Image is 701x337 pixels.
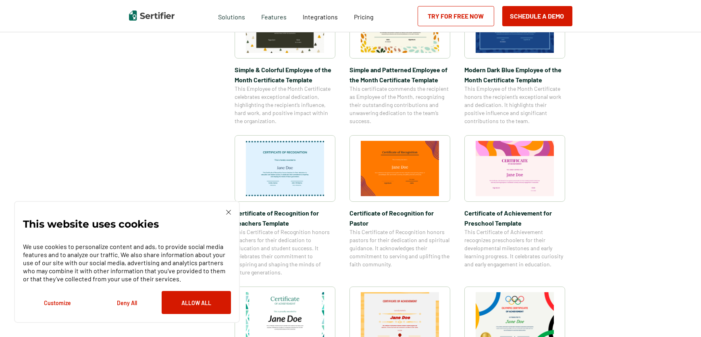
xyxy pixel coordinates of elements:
a: Pricing [354,11,374,21]
button: Customize [23,291,92,314]
span: This Certificate of Recognition honors pastors for their dedication and spiritual guidance. It ac... [349,228,450,268]
button: Deny All [92,291,162,314]
img: Cookie Popup Close [226,210,231,215]
p: This website uses cookies [23,220,159,228]
span: Modern Dark Blue Employee of the Month Certificate Template [464,65,565,85]
span: Features [261,11,287,21]
a: Certificate of Recognition for Teachers TemplateCertificate of Recognition for Teachers TemplateT... [235,135,335,276]
img: Sertifier | Digital Credentialing Platform [129,10,175,21]
span: Simple & Colorful Employee of the Month Certificate Template [235,65,335,85]
span: This Certificate of Achievement recognizes preschoolers for their developmental milestones and ea... [464,228,565,268]
a: Certificate of Achievement for Preschool TemplateCertificate of Achievement for Preschool Templat... [464,135,565,276]
button: Allow All [162,291,231,314]
a: Integrations [303,11,338,21]
span: Certificate of Recognition for Teachers Template [235,208,335,228]
span: Simple and Patterned Employee of the Month Certificate Template [349,65,450,85]
img: Certificate of Achievement for Preschool Template [476,141,554,196]
span: Pricing [354,13,374,21]
span: This Certificate of Recognition honors teachers for their dedication to education and student suc... [235,228,335,276]
span: Certificate of Recognition for Pastor [349,208,450,228]
a: Certificate of Recognition for PastorCertificate of Recognition for PastorThis Certificate of Rec... [349,135,450,276]
button: Schedule a Demo [502,6,572,26]
p: We use cookies to personalize content and ads, to provide social media features and to analyze ou... [23,243,231,283]
span: This certificate commends the recipient as Employee of the Month, recognizing their outstanding c... [349,85,450,125]
span: Solutions [218,11,245,21]
img: Certificate of Recognition for Teachers Template [246,141,324,196]
span: Certificate of Achievement for Preschool Template [464,208,565,228]
span: Integrations [303,13,338,21]
span: This Employee of the Month Certificate honors the recipient’s exceptional work and dedication. It... [464,85,565,125]
span: This Employee of the Month Certificate celebrates exceptional dedication, highlighting the recipi... [235,85,335,125]
img: Certificate of Recognition for Pastor [361,141,439,196]
a: Try for Free Now [418,6,494,26]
